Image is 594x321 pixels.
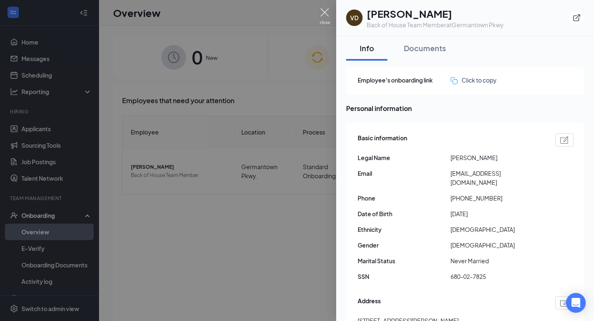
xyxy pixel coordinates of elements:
div: VD [350,14,358,22]
span: [DATE] [450,209,543,218]
div: Info [354,43,379,53]
span: [EMAIL_ADDRESS][DOMAIN_NAME] [450,169,543,187]
div: Open Intercom Messenger [566,293,586,313]
img: click-to-copy.71757273a98fde459dfc.svg [450,77,457,84]
span: Employee's onboarding link [358,76,450,85]
span: Ethnicity [358,225,450,234]
span: 680-02-7825 [450,272,543,281]
span: [PERSON_NAME] [450,153,543,162]
div: Back of House Team Member at Germantown Pkwy. [367,21,505,29]
span: Legal Name [358,153,450,162]
button: Click to copy [450,76,497,85]
span: [DEMOGRAPHIC_DATA] [450,241,543,250]
span: SSN [358,272,450,281]
span: Never Married [450,256,543,265]
div: Documents [404,43,446,53]
span: Basic information [358,133,407,146]
button: ExternalLink [569,10,584,25]
span: Marital Status [358,256,450,265]
span: Gender [358,241,450,250]
span: Phone [358,194,450,203]
span: Email [358,169,450,178]
span: [PHONE_NUMBER] [450,194,543,203]
span: Date of Birth [358,209,450,218]
span: Personal information [346,103,584,113]
span: Address [358,296,381,309]
span: [DEMOGRAPHIC_DATA] [450,225,543,234]
svg: ExternalLink [573,14,581,22]
h1: [PERSON_NAME] [367,7,505,21]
